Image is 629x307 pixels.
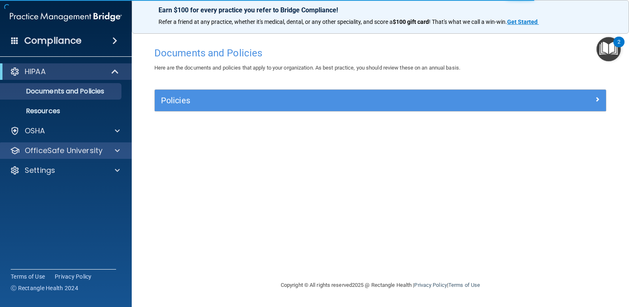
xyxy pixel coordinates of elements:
a: HIPAA [10,67,119,77]
span: Refer a friend at any practice, whether it's medical, dental, or any other speciality, and score a [158,19,393,25]
strong: Get Started [507,19,538,25]
a: Get Started [507,19,539,25]
div: Copyright © All rights reserved 2025 @ Rectangle Health | | [230,272,531,298]
p: Earn $100 for every practice you refer to Bridge Compliance! [158,6,602,14]
p: Resources [5,107,118,115]
a: OfficeSafe University [10,146,120,156]
h4: Documents and Policies [154,48,606,58]
a: Terms of Use [11,272,45,281]
a: Privacy Policy [55,272,92,281]
p: OSHA [25,126,45,136]
a: Settings [10,165,120,175]
p: OfficeSafe University [25,146,103,156]
p: Settings [25,165,55,175]
button: Open Resource Center, 2 new notifications [596,37,621,61]
a: Privacy Policy [414,282,447,288]
p: HIPAA [25,67,46,77]
p: Documents and Policies [5,87,118,95]
span: Ⓒ Rectangle Health 2024 [11,284,78,292]
span: ! That's what we call a win-win. [429,19,507,25]
h4: Compliance [24,35,82,47]
img: PMB logo [10,9,122,25]
a: Policies [161,94,600,107]
strong: $100 gift card [393,19,429,25]
a: Terms of Use [448,282,480,288]
a: OSHA [10,126,120,136]
span: Here are the documents and policies that apply to your organization. As best practice, you should... [154,65,460,71]
div: 2 [617,42,620,53]
h5: Policies [161,96,487,105]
